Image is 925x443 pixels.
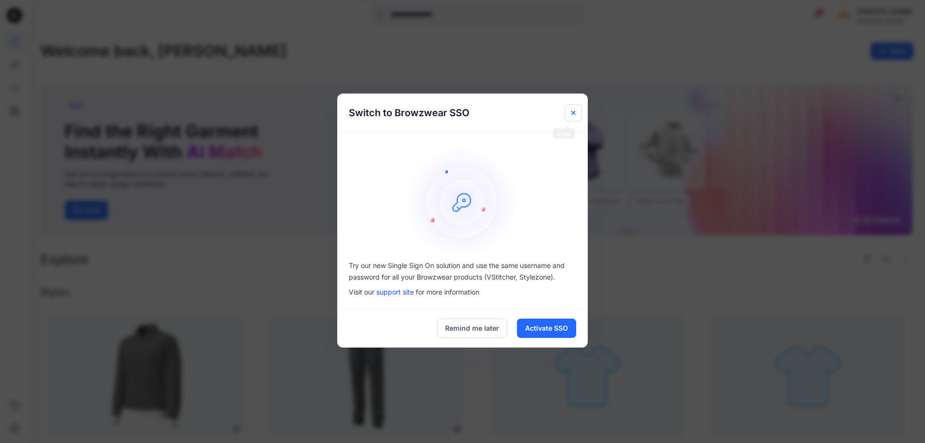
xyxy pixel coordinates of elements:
p: Try our new Single Sign On solution and use the same username and password for all your Browzwear... [349,260,576,283]
button: Activate SSO [517,319,576,338]
button: Remind me later [437,319,507,338]
h5: Switch to Browzwear SSO [337,94,481,132]
p: Visit our for more information [349,287,576,297]
a: support site [376,288,414,296]
img: onboarding-sz2.1ef2cb9c.svg [405,144,520,260]
button: Close [565,104,582,121]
